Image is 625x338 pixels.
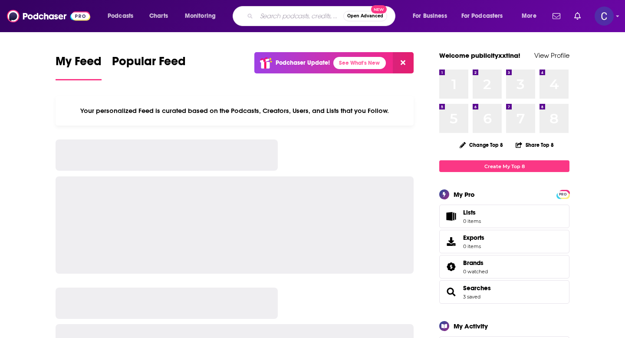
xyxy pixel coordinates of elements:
button: open menu [407,9,458,23]
div: My Activity [454,322,488,330]
span: Brands [439,255,569,278]
span: Searches [439,280,569,304]
span: Open Advanced [347,14,383,18]
div: Search podcasts, credits, & more... [241,6,404,26]
span: 0 items [463,243,484,249]
span: Lists [442,210,460,222]
button: Change Top 8 [454,139,508,150]
span: For Business [413,10,447,22]
a: Charts [144,9,173,23]
span: Brands [463,259,484,267]
span: For Podcasters [461,10,503,22]
img: User Profile [595,7,614,26]
a: My Feed [56,54,102,80]
span: Exports [442,235,460,248]
button: open menu [516,9,547,23]
span: Popular Feed [112,54,186,74]
span: Lists [463,209,476,216]
a: Brands [442,261,460,273]
a: Brands [463,259,488,267]
button: Show profile menu [595,7,614,26]
a: Searches [442,286,460,298]
a: 3 saved [463,294,480,300]
span: New [371,5,387,13]
a: 0 watched [463,268,488,275]
img: Podchaser - Follow, Share and Rate Podcasts [7,8,90,24]
a: See What's New [333,57,386,69]
span: Exports [463,234,484,242]
a: Exports [439,230,569,253]
button: Share Top 8 [515,136,554,153]
button: open menu [102,9,145,23]
a: Create My Top 8 [439,160,569,172]
div: My Pro [454,190,475,199]
span: Lists [463,209,481,216]
span: Logged in as publicityxxtina [595,7,614,26]
div: Your personalized Feed is curated based on the Podcasts, Creators, Users, and Lists that you Follow. [56,96,414,126]
a: Show notifications dropdown [549,9,564,23]
a: Show notifications dropdown [571,9,584,23]
span: 0 items [463,218,481,224]
span: More [522,10,536,22]
a: View Profile [534,51,569,60]
span: My Feed [56,54,102,74]
a: PRO [558,191,568,197]
button: open menu [456,9,516,23]
span: PRO [558,191,568,198]
span: Podcasts [108,10,133,22]
a: Searches [463,284,491,292]
a: Popular Feed [112,54,186,80]
span: Monitoring [185,10,216,22]
span: Charts [149,10,168,22]
input: Search podcasts, credits, & more... [257,9,343,23]
button: Open AdvancedNew [343,11,387,21]
a: Lists [439,205,569,228]
p: Podchaser Update! [276,59,330,66]
a: Welcome publicityxxtina! [439,51,520,60]
button: open menu [179,9,227,23]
